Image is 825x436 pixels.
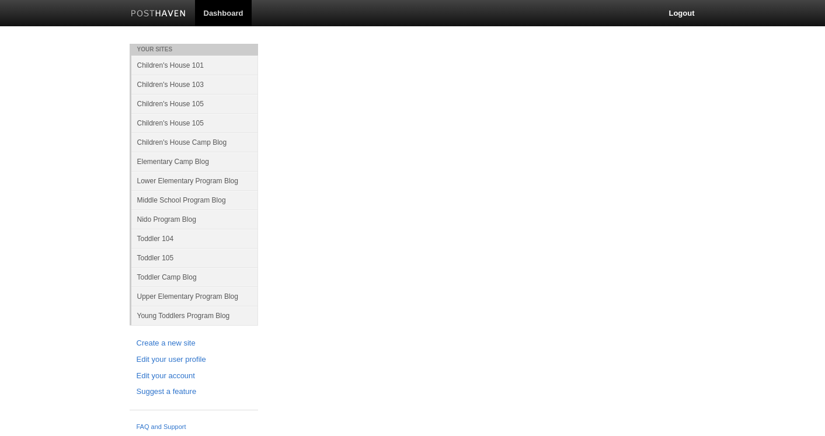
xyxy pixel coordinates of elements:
[137,337,251,350] a: Create a new site
[131,306,258,325] a: Young Toddlers Program Blog
[131,113,258,132] a: Children's House 105
[131,171,258,190] a: Lower Elementary Program Blog
[131,132,258,152] a: Children's House Camp Blog
[130,44,258,55] li: Your Sites
[131,190,258,210] a: Middle School Program Blog
[131,210,258,229] a: Nido Program Blog
[137,386,251,398] a: Suggest a feature
[131,229,258,248] a: Toddler 104
[131,152,258,171] a: Elementary Camp Blog
[131,287,258,306] a: Upper Elementary Program Blog
[137,422,251,432] a: FAQ and Support
[137,354,251,366] a: Edit your user profile
[137,370,251,382] a: Edit your account
[131,55,258,75] a: Children's House 101
[131,94,258,113] a: Children's House 105
[131,267,258,287] a: Toddler Camp Blog
[131,10,186,19] img: Posthaven-bar
[131,75,258,94] a: Children's House 103
[131,248,258,267] a: Toddler 105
